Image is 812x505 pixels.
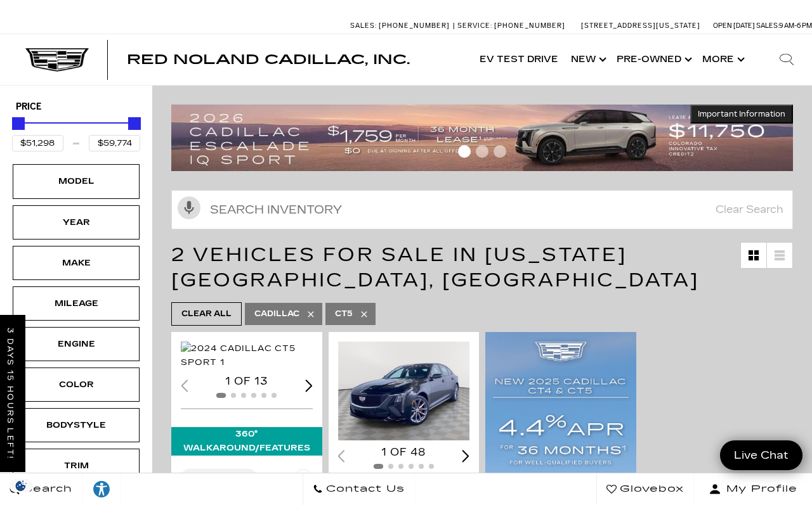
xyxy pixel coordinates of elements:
a: Grid View [741,243,766,268]
div: 1 / 2 [338,342,470,440]
div: 1 of 48 [338,445,470,459]
a: Pre-Owned [610,34,696,85]
img: Opt-Out Icon [6,479,36,492]
img: Cadillac Dark Logo with Cadillac White Text [25,48,89,72]
a: Contact Us [303,473,415,505]
span: Red Noland Cadillac, Inc. [127,52,410,67]
svg: Click to toggle on voice search [178,196,200,219]
span: Glovebox [617,480,684,498]
div: 1 of 13 [181,374,313,388]
span: [PHONE_NUMBER] [494,22,565,30]
div: 1 / 2 [181,342,313,369]
span: Cadillac [254,306,299,322]
a: Explore your accessibility options [82,473,121,505]
span: Clear All [181,306,232,322]
button: Compare Vehicle [181,469,257,485]
div: Minimum Price [12,117,25,130]
a: Service: [PHONE_NUMBER] [453,22,568,29]
div: EngineEngine [13,327,140,361]
a: Live Chat [720,440,802,470]
span: Important Information [698,109,785,119]
span: CT5 [335,306,353,322]
div: Mileage [44,297,108,310]
div: Search [761,34,812,85]
span: Live Chat [728,448,795,463]
a: New [565,34,610,85]
div: TrimTrim [13,449,140,483]
button: Open user profile menu [694,473,812,505]
div: MileageMileage [13,286,140,321]
span: Go to slide 2 [476,145,488,158]
div: Next slide [305,380,313,392]
span: 2 Vehicles for Sale in [US_STATE][GEOGRAPHIC_DATA], [GEOGRAPHIC_DATA] [171,243,699,291]
div: Next slide [462,450,469,462]
span: Go to slide 1 [458,145,471,158]
span: Open [DATE] [713,22,755,30]
input: Search Inventory [171,190,793,229]
div: BodystyleBodystyle [13,408,140,442]
input: Maximum [89,135,140,151]
div: MakeMake [13,246,140,280]
div: Bodystyle [44,418,108,432]
span: [PHONE_NUMBER] [379,22,450,30]
div: Maximum Price [128,117,141,130]
div: Compare [204,471,247,483]
button: Important Information [690,105,793,124]
button: More [696,34,749,85]
div: Year [44,215,108,229]
div: Make [44,256,108,270]
div: Engine [44,337,108,351]
div: YearYear [13,205,140,240]
img: 2025 Cadillac CT5 Sport 1 [338,342,470,440]
h5: Price [16,101,136,113]
span: Service: [457,22,492,30]
input: Minimum [12,135,63,151]
div: Color [44,378,108,392]
span: My Profile [721,480,797,498]
div: ModelModel [13,164,140,198]
a: Red Noland Cadillac, Inc. [127,53,410,66]
a: [STREET_ADDRESS][US_STATE] [581,22,700,30]
img: 2024 Cadillac CT5 Sport 1 [181,342,313,369]
span: 9 AM-6 PM [779,22,812,30]
button: Save Vehicle [294,469,313,493]
a: EV Test Drive [473,34,565,85]
a: Glovebox [596,473,694,505]
div: Model [44,174,108,188]
div: ColorColor [13,368,140,402]
a: Sales: [PHONE_NUMBER] [350,22,453,29]
span: Sales: [350,22,377,30]
div: Price [12,113,140,151]
span: Contact Us [323,480,405,498]
div: Explore your accessibility options [82,480,121,499]
div: 360° WalkAround/Features [171,427,322,455]
img: 2509-September-FOM-Escalade-IQ-Lease9 [171,105,793,171]
span: Sales: [756,22,779,30]
span: Go to slide 3 [494,145,506,158]
section: Click to Open Cookie Consent Modal [6,479,36,492]
span: Search [20,480,72,498]
div: Trim [44,459,108,473]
